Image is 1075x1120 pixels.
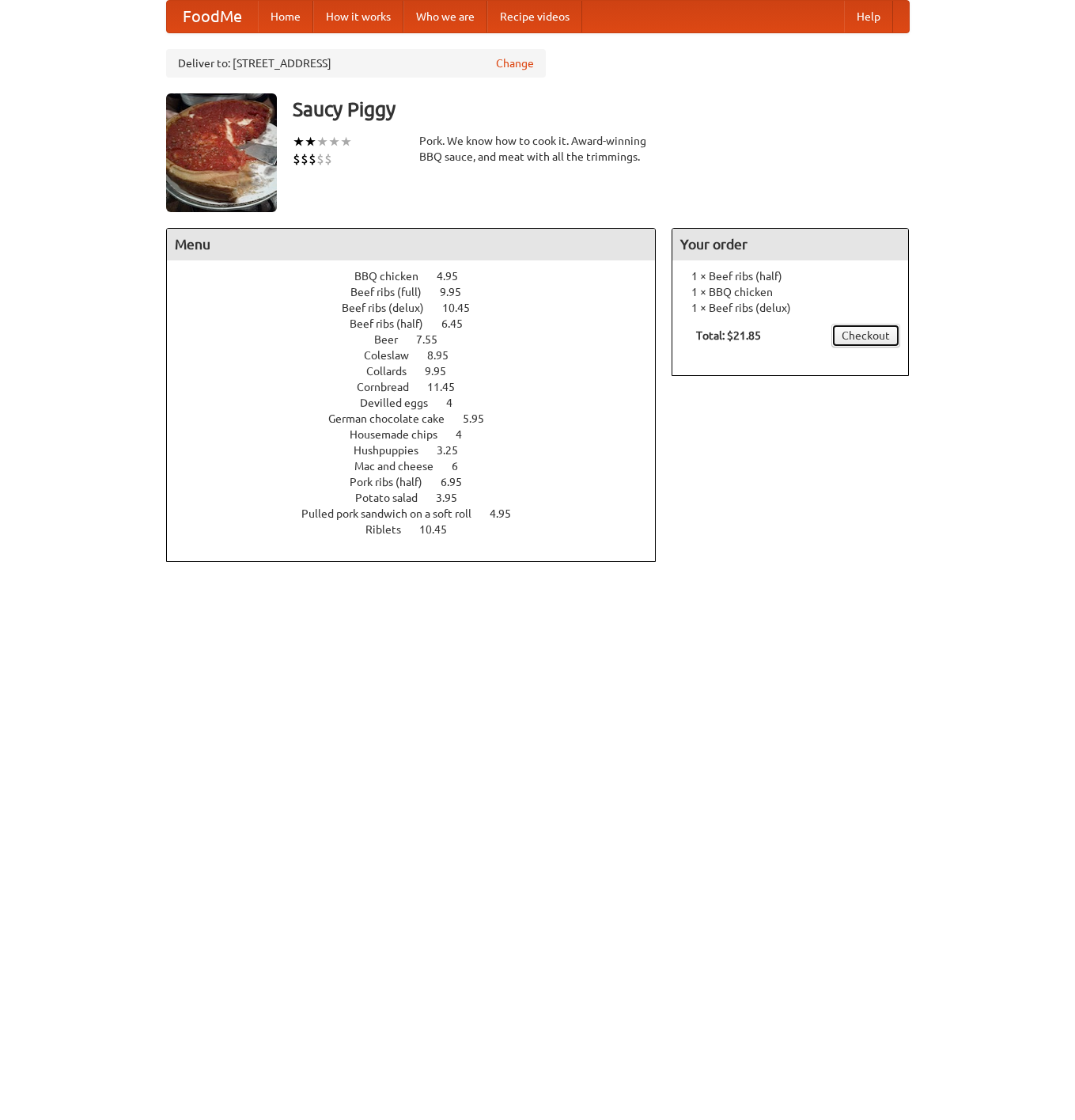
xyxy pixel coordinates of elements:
[354,460,449,473] span: Mac and cheese
[301,507,487,520] span: Pulled pork sandwich on a soft roll
[355,492,433,504] span: Potato salad
[354,444,487,457] a: Hushpuppies 3.25
[350,476,438,488] span: Pork ribs (half)
[696,329,761,342] b: Total: $21.85
[354,444,434,457] span: Hushpuppies
[166,93,277,212] img: angular.jpg
[496,55,534,71] a: Change
[419,523,463,536] span: 10.45
[490,507,527,520] span: 4.95
[308,150,316,168] li: $
[452,460,474,473] span: 6
[350,476,491,488] a: Pork ribs (half) 6.95
[342,302,440,314] span: Beef ribs (delux)
[340,133,352,150] li: ★
[366,365,422,378] span: Collards
[301,507,540,520] a: Pulled pork sandwich on a soft roll 4.95
[350,317,492,330] a: Beef ribs (half) 6.45
[672,229,908,260] h4: Your order
[416,333,453,346] span: 7.55
[419,133,657,165] div: Pork. We know how to cook it. Award-winning BBQ sauce, and meat with all the trimmings.
[442,302,486,314] span: 10.45
[350,428,453,441] span: Housemade chips
[441,317,479,330] span: 6.45
[360,397,444,409] span: Devilled eggs
[487,1,582,32] a: Recipe videos
[437,444,474,457] span: 3.25
[360,397,482,409] a: Devilled eggs 4
[328,412,513,425] a: German chocolate cake 5.95
[293,133,305,150] li: ★
[366,365,475,378] a: Collards 9.95
[440,286,477,298] span: 9.95
[324,150,332,168] li: $
[316,150,324,168] li: $
[350,317,439,330] span: Beef ribs (half)
[403,1,487,32] a: Who we are
[463,412,500,425] span: 5.95
[831,324,900,347] a: Checkout
[437,270,474,283] span: 4.95
[425,365,462,378] span: 9.95
[350,428,491,441] a: Housemade chips 4
[166,49,546,78] div: Deliver to: [STREET_ADDRESS]
[350,286,437,298] span: Beef ribs (full)
[354,270,487,283] a: BBQ chicken 4.95
[328,133,340,150] li: ★
[374,333,467,346] a: Beer 7.55
[258,1,313,32] a: Home
[328,412,460,425] span: German chocolate cake
[441,476,478,488] span: 6.95
[365,523,476,536] a: Riblets 10.45
[313,1,403,32] a: How it works
[365,523,417,536] span: Riblets
[293,93,910,125] h3: Saucy Piggy
[350,286,490,298] a: Beef ribs (full) 9.95
[354,460,487,473] a: Mac and cheese 6
[342,302,499,314] a: Beef ribs (delux) 10.45
[374,333,414,346] span: Beer
[167,229,656,260] h4: Menu
[357,381,425,393] span: Cornbread
[357,381,484,393] a: Cornbread 11.45
[355,492,486,504] a: Potato salad 3.95
[844,1,893,32] a: Help
[364,349,478,362] a: Coleslaw 8.95
[427,381,471,393] span: 11.45
[446,397,468,409] span: 4
[293,150,301,168] li: $
[680,284,900,300] li: 1 × BBQ chicken
[680,300,900,316] li: 1 × Beef ribs (delux)
[680,268,900,284] li: 1 × Beef ribs (half)
[436,492,473,504] span: 3.95
[316,133,328,150] li: ★
[354,270,434,283] span: BBQ chicken
[456,428,478,441] span: 4
[167,1,258,32] a: FoodMe
[427,349,464,362] span: 8.95
[305,133,316,150] li: ★
[364,349,425,362] span: Coleslaw
[301,150,308,168] li: $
